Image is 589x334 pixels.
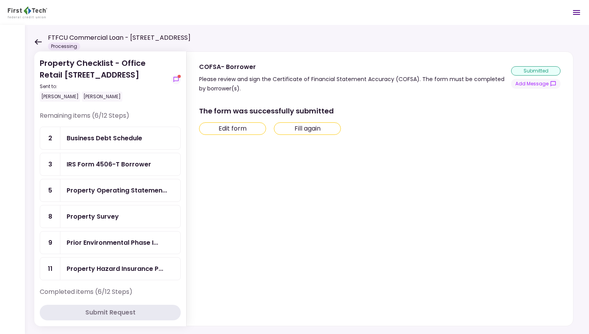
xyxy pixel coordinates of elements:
a: 3IRS Form 4506-T Borrower [40,153,181,176]
div: Property Hazard Insurance Policy and Liability Insurance Policy [67,264,163,274]
div: Processing [48,42,80,50]
div: 8 [40,205,60,228]
h1: FTFCU Commercial Loan - [STREET_ADDRESS] [48,33,190,42]
a: 8Property Survey [40,205,181,228]
div: COFSA- Borrower [199,62,511,72]
div: Submit Request [85,308,136,317]
button: Submit Request [40,305,181,320]
div: 3 [40,153,60,175]
div: [PERSON_NAME] [40,92,80,102]
a: 5Property Operating Statements [40,179,181,202]
div: 9 [40,232,60,254]
button: Edit form [199,122,266,135]
div: Prior Environmental Phase I and/or Phase II [67,238,158,247]
button: show-messages [171,75,181,84]
a: 11Property Hazard Insurance Policy and Liability Insurance Policy [40,257,181,280]
div: Property Operating Statements [67,186,167,195]
div: 2 [40,127,60,149]
div: COFSA- BorrowerPlease review and sign the Certificate of Financial Statement Accuracy (COFSA). Th... [186,51,573,326]
div: Remaining items (6/12 Steps) [40,111,181,127]
a: 2Business Debt Schedule [40,127,181,150]
div: submitted [511,66,561,76]
div: Property Checklist - Office Retail [STREET_ADDRESS] [40,57,168,102]
button: Open menu [567,3,586,22]
button: Fill again [274,122,341,135]
div: 11 [40,258,60,280]
div: The form was successfully submitted [199,106,559,116]
img: Partner icon [8,7,47,18]
div: Sent to: [40,83,168,90]
div: [PERSON_NAME] [82,92,122,102]
button: show-messages [511,79,561,89]
div: Completed items (6/12 Steps) [40,287,181,303]
div: Please review and sign the Certificate of Financial Statement Accuracy (COFSA). The form must be ... [199,74,511,93]
div: Business Debt Schedule [67,133,142,143]
div: Property Survey [67,212,119,221]
a: 9Prior Environmental Phase I and/or Phase II [40,231,181,254]
div: IRS Form 4506-T Borrower [67,159,151,169]
div: 5 [40,179,60,201]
